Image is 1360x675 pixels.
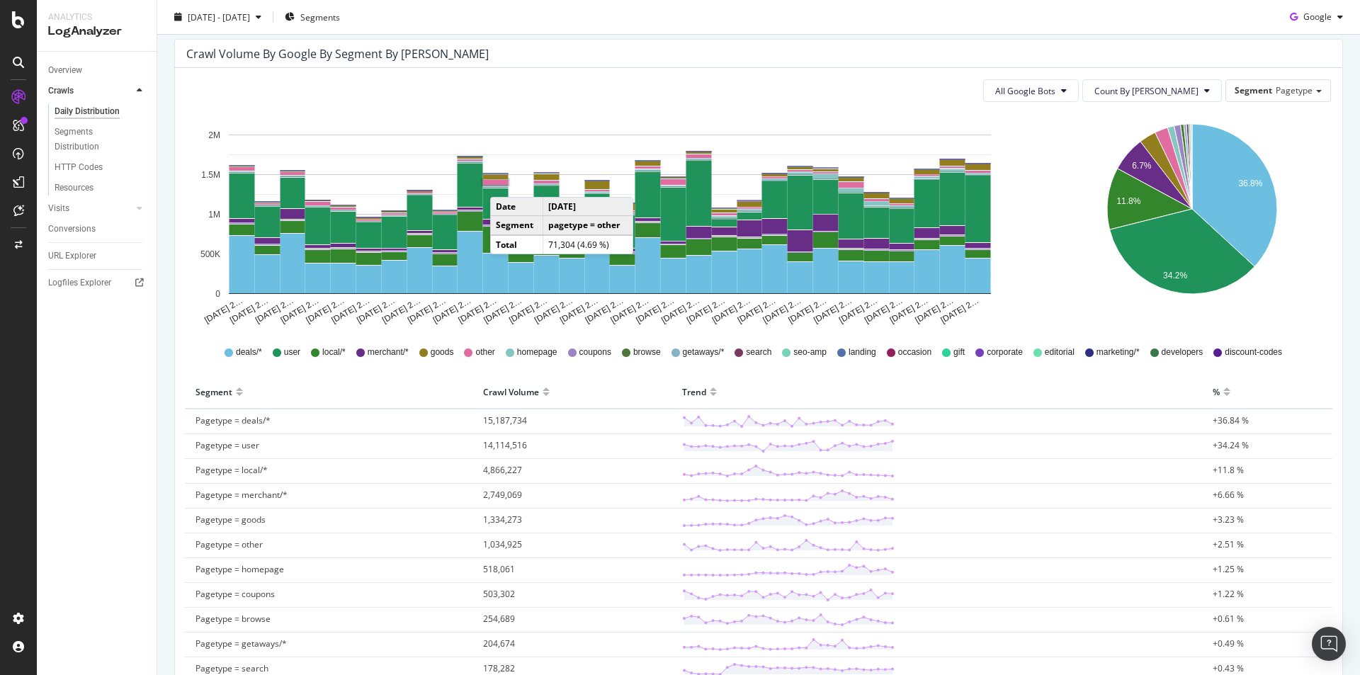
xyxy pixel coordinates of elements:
span: +2.51 % [1213,538,1244,550]
div: URL Explorer [48,249,96,263]
div: Trend [682,380,706,403]
span: Pagetype [1276,84,1313,96]
span: goods [431,346,454,358]
span: +0.61 % [1213,613,1244,625]
div: HTTP Codes [55,160,103,175]
div: Segments Distribution [55,125,133,154]
span: +0.49 % [1213,637,1244,650]
span: coupons [579,346,611,358]
text: 1.5M [201,170,220,180]
button: Google [1284,6,1349,28]
span: 254,689 [483,613,515,625]
span: Pagetype = homepage [195,563,284,575]
span: editorial [1045,346,1075,358]
span: Pagetype = deals/* [195,414,271,426]
text: 500K [200,249,220,259]
span: Pagetype = search [195,662,268,674]
span: 2,749,069 [483,489,522,501]
span: +34.24 % [1213,439,1249,451]
text: 1M [208,210,220,220]
div: Crawl Volume by google by Segment by [PERSON_NAME] [186,47,489,61]
span: Pagetype = merchant/* [195,489,288,501]
text: 6.7% [1132,161,1152,171]
span: Count By Day [1094,85,1198,97]
span: +1.25 % [1213,563,1244,575]
div: Visits [48,201,69,216]
td: 71,304 (4.69 %) [543,235,633,254]
div: Conversions [48,222,96,237]
span: +3.23 % [1213,514,1244,526]
span: merchant/* [368,346,409,358]
div: Analytics [48,11,145,23]
text: 34.2% [1163,271,1187,280]
td: pagetype = other [543,216,633,235]
button: Segments [279,6,346,28]
td: Segment [491,216,543,235]
span: +1.22 % [1213,588,1244,600]
svg: A chart. [1055,113,1328,326]
div: % [1213,380,1220,403]
a: Segments Distribution [55,125,147,154]
a: URL Explorer [48,249,147,263]
button: All Google Bots [983,79,1079,102]
span: local/* [322,346,346,358]
span: corporate [987,346,1023,358]
a: Visits [48,201,132,216]
span: +36.84 % [1213,414,1249,426]
a: Overview [48,63,147,78]
div: LogAnalyzer [48,23,145,40]
a: Conversions [48,222,147,237]
text: 2M [208,130,220,140]
text: 36.8% [1238,178,1262,188]
span: 178,282 [483,662,515,674]
text: 11.8% [1116,196,1140,206]
span: +6.66 % [1213,489,1244,501]
span: Pagetype = getaways/* [195,637,287,650]
td: Date [491,198,543,216]
span: 503,302 [483,588,515,600]
span: seo-amp [793,346,827,358]
span: marketing/* [1096,346,1140,358]
span: Segments [300,11,340,23]
span: 518,061 [483,563,515,575]
span: developers [1162,346,1203,358]
span: gift [953,346,965,358]
div: Crawl Volume [483,380,539,403]
span: user [284,346,300,358]
div: Overview [48,63,82,78]
span: 1,334,273 [483,514,522,526]
div: Segment [195,380,232,403]
span: getaways/* [683,346,725,358]
text: 0 [215,289,220,299]
a: HTTP Codes [55,160,147,175]
span: 1,034,925 [483,538,522,550]
span: Pagetype = other [195,538,263,550]
a: Daily Distribution [55,104,147,119]
span: Google [1303,11,1332,23]
a: Logfiles Explorer [48,276,147,290]
span: Pagetype = local/* [195,464,268,476]
span: deals/* [236,346,262,358]
span: Pagetype = coupons [195,588,275,600]
div: Daily Distribution [55,104,120,119]
span: 4,866,227 [483,464,522,476]
span: search [746,346,771,358]
span: Pagetype = browse [195,613,271,625]
a: Crawls [48,84,132,98]
span: occasion [898,346,931,358]
div: Resources [55,181,93,195]
span: [DATE] - [DATE] [188,11,250,23]
span: 204,674 [483,637,515,650]
button: [DATE] - [DATE] [169,6,267,28]
td: [DATE] [543,198,633,216]
span: browse [633,346,661,358]
span: landing [849,346,876,358]
span: 15,187,734 [483,414,527,426]
span: other [475,346,494,358]
span: 14,114,516 [483,439,527,451]
svg: A chart. [186,113,1033,326]
div: Logfiles Explorer [48,276,111,290]
span: Segment [1235,84,1272,96]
